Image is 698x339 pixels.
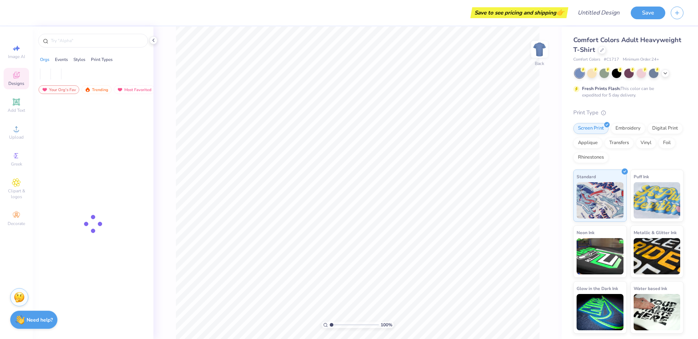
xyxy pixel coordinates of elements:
[81,85,112,94] div: Trending
[4,188,29,200] span: Clipart & logos
[605,138,634,148] div: Transfers
[573,57,600,63] span: Comfort Colors
[582,85,671,98] div: This color can be expedited for 5 day delivery.
[573,36,681,54] span: Comfort Colors Adult Heavyweight T-Shirt
[381,322,392,328] span: 100 %
[604,57,619,63] span: # C1717
[634,229,677,236] span: Metallic & Glitter Ink
[577,182,623,218] img: Standard
[8,107,25,113] span: Add Text
[8,54,25,60] span: Image AI
[634,182,681,218] img: Puff Ink
[582,86,621,91] strong: Fresh Prints Flash:
[577,229,594,236] span: Neon Ink
[472,7,566,18] div: Save to see pricing and shipping
[577,294,623,330] img: Glow in the Dark Ink
[11,161,22,167] span: Greek
[647,123,683,134] div: Digital Print
[577,285,618,292] span: Glow in the Dark Ink
[572,5,625,20] input: Untitled Design
[117,87,123,92] img: most_fav.gif
[611,123,645,134] div: Embroidery
[532,42,547,57] img: Back
[40,56,49,63] div: Orgs
[39,85,79,94] div: Your Org's Fav
[634,285,667,292] span: Water based Ink
[91,56,113,63] div: Print Types
[577,173,596,180] span: Standard
[636,138,656,148] div: Vinyl
[535,60,544,67] div: Back
[556,8,564,17] span: 👉
[573,152,609,163] div: Rhinestones
[55,56,68,63] div: Events
[27,316,53,323] strong: Need help?
[634,173,649,180] span: Puff Ink
[573,138,602,148] div: Applique
[634,294,681,330] img: Water based Ink
[114,85,155,94] div: Most Favorited
[573,109,683,117] div: Print Type
[577,238,623,274] img: Neon Ink
[73,56,85,63] div: Styles
[85,87,91,92] img: trending.gif
[42,87,48,92] img: most_fav.gif
[658,138,675,148] div: Foil
[9,134,24,140] span: Upload
[8,81,24,86] span: Designs
[8,221,25,226] span: Decorate
[50,37,143,44] input: Try "Alpha"
[631,7,665,19] button: Save
[623,57,659,63] span: Minimum Order: 24 +
[573,123,609,134] div: Screen Print
[634,238,681,274] img: Metallic & Glitter Ink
